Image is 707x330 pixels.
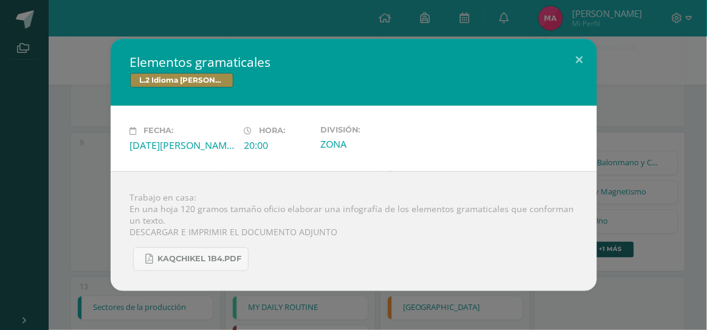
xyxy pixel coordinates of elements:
[320,125,425,134] label: División:
[244,139,311,152] div: 20:00
[130,73,233,88] span: L.2 Idioma [PERSON_NAME]
[320,137,425,151] div: ZONA
[133,247,249,271] a: KAQCHIKEL 1B4.pdf
[130,53,578,70] h2: Elementos gramaticales
[158,254,242,264] span: KAQCHIKEL 1B4.pdf
[111,171,597,291] div: Trabajo en casa: En una hoja 120 gramos tamaño oficio elaborar una infografía de los elementos gr...
[130,139,235,152] div: [DATE][PERSON_NAME]
[562,39,597,80] button: Close (Esc)
[260,126,286,136] span: Hora:
[144,126,174,136] span: Fecha:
